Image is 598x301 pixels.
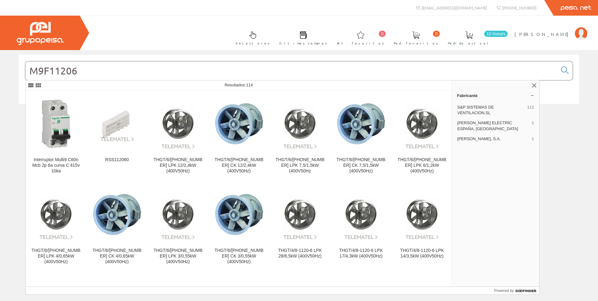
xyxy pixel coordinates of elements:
a: Últimas compras [273,26,330,49]
a: Selectores [230,26,273,49]
span: Últimas compras [279,40,327,46]
span: 10 línea/s [484,31,508,37]
input: Buscar... [25,61,557,80]
a: THGT/6/12-1120-6 LPK 3/0,55kW (400V50Hz) THGT/6/[PHONE_NUMBER] LPK 3/0,55kW (400V50Hz) [148,181,208,272]
div: © Grupo Peisa [19,112,579,117]
div: THGT/4/8-1120-6 LPK 17/4,3kW (400V50Hz) [336,248,386,259]
span: Ped. favoritos [394,40,438,46]
span: Selectores [236,40,270,46]
img: Grupo Peisa [17,22,63,45]
img: THGT/6/12-1120-6 CK 12/2,4kW (400V50Hz) [214,99,264,149]
span: [PERSON_NAME], S.A. [457,136,529,142]
div: THGT/6/[PHONE_NUMBER] CK 12/2,4kW (400V50Hz) [214,157,264,174]
span: 112 [527,105,534,116]
span: Resultados: [225,83,253,87]
img: THGT/6/12-1120-6 LPK 6/1,2kW (400V50Hz) [397,99,447,149]
img: RSS112060 [92,106,142,142]
span: 1 [532,120,534,131]
a: THGT/6/12-1120-6 CK 7,5/1,5kW (400V50Hz) THGT/6/[PHONE_NUMBER] CK 7,5/1,5kW (400V50Hz) [331,91,391,181]
a: 10 línea/s Pedido actual [442,26,509,49]
span: 114 [246,83,253,87]
a: THGT/6/12-1120-6 CK 4/0,65kW (400V50Hz) THGT/6/[PHONE_NUMBER] CK 4/0,65kW (400V50Hz) [87,181,147,272]
div: THGT/4/8-1120-6 LPK 28/6,5kW (400V50Hz) [275,248,325,259]
div: THGT/6/[PHONE_NUMBER] LPK 3/0,55kW (400V50Hz) [153,248,203,265]
span: Pedido actual [448,40,490,46]
span: 1 [532,136,534,142]
span: [PHONE_NUMBER] [502,5,536,10]
div: THGT/6/[PHONE_NUMBER] LPK 6/1,2kW (400V50Hz) [397,157,447,174]
div: THGT/6/[PHONE_NUMBER] CK 4/0,65kW (400V50Hz) [92,248,142,265]
div: THGT/6/[PHONE_NUMBER] LPK 4/0,65kW (400V50Hz) [31,248,81,265]
a: THGT/6/12-1120-6 LPK 6/1,2kW (400V50Hz) THGT/6/[PHONE_NUMBER] LPK 6/1,2kW (400V50Hz) [392,91,452,181]
img: THGT/4/8-1120-6 LPK 14/3,5kW (400V50Hz) [397,189,447,240]
img: THGT/6/12-1120-6 CK 3/0,55kW (400V50Hz) [214,189,264,240]
img: THGT/6/12-1120-6 LPK 12/2,4kW (400V50Hz) [153,99,203,149]
a: [PERSON_NAME] [514,26,587,32]
img: THGT/6/12-1120-6 CK 4/0,65kW (400V50Hz) [92,189,142,240]
div: RSS112060 [92,157,142,163]
span: S&P SISTEMAS DE VENTILACION,SL [457,105,525,116]
span: 0 [379,31,386,37]
a: THGT/6/12-1120-6 CK 12/2,4kW (400V50Hz) THGT/6/[PHONE_NUMBER] CK 12/2,4kW (400V50Hz) [209,91,269,181]
img: THGT/4/8-1120-6 LPK 17/4,3kW (400V50Hz) [336,189,386,240]
span: Art. favoritos [337,40,384,46]
a: THGT/6/12-1120-6 LPK 12/2,4kW (400V50Hz) THGT/6/[PHONE_NUMBER] LPK 12/2,4kW (400V50Hz) [148,91,208,181]
div: THGT/6/[PHONE_NUMBER] LPK 7,5/1,5kW (400V50Hz [275,157,325,174]
img: THGT/6/12-1120-6 CK 7,5/1,5kW (400V50Hz) [336,99,386,149]
img: THGT/6/12-1120-6 LPK 3/0,55kW (400V50Hz) [153,189,203,240]
img: THGT/6/12-1120-6 LPK 4/0,65kW (400V50Hz) [31,189,81,240]
span: 0 [433,31,440,37]
a: Fabricante [452,90,539,100]
div: THGT/6/[PHONE_NUMBER] CK 3/0,55kW (400V50Hz) [214,248,264,265]
a: Interruptor Multi9 C60n Mcb 2p 6a curva C 415v 10ka Interruptor Multi9 C60n Mcb 2p 6a curva C 415... [26,91,86,181]
img: THGT/4/8-1120-6 LPK 28/6,5kW (400V50Hz) [275,189,325,240]
a: THGT/6/12-1120-6 CK 3/0,55kW (400V50Hz) THGT/6/[PHONE_NUMBER] CK 3/0,55kW (400V50Hz) [209,181,269,272]
a: THGT/4/8-1120-6 LPK 14/3,5kW (400V50Hz) THGT/4/8-1120-6 LPK 14/3,5kW (400V50Hz) [392,181,452,272]
img: THGT/6/12-1120-6 LPK 7,5/1,5kW (400V50Hz [275,99,325,149]
span: Powered by [494,288,514,293]
img: Interruptor Multi9 C60n Mcb 2p 6a curva C 415v 10ka [31,99,81,149]
div: THGT/4/8-1120-6 LPK 14/3,5kW (400V50Hz) [397,248,447,259]
a: THGT/6/12-1120-6 LPK 7,5/1,5kW (400V50Hz THGT/6/[PHONE_NUMBER] LPK 7,5/1,5kW (400V50Hz [270,91,330,181]
a: THGT/4/8-1120-6 LPK 17/4,3kW (400V50Hz) THGT/4/8-1120-6 LPK 17/4,3kW (400V50Hz) [331,181,391,272]
a: Powered by [494,287,540,294]
div: THGT/6/[PHONE_NUMBER] CK 7,5/1,5kW (400V50Hz) [336,157,386,174]
span: [EMAIL_ADDRESS][DOMAIN_NAME] [422,5,487,10]
a: RSS112060 RSS112060 [87,91,147,181]
span: [PERSON_NAME] [514,31,572,37]
a: THGT/4/8-1120-6 LPK 28/6,5kW (400V50Hz) THGT/4/8-1120-6 LPK 28/6,5kW (400V50Hz) [270,181,330,272]
div: Interruptor Multi9 C60n Mcb 2p 6a curva C 415v 10ka [31,157,81,174]
span: [PERSON_NAME] ELECTRIC ESPAÑA, [GEOGRAPHIC_DATA] [457,120,529,131]
div: THGT/6/[PHONE_NUMBER] LPK 12/2,4kW (400V50Hz) [153,157,203,174]
a: THGT/6/12-1120-6 LPK 4/0,65kW (400V50Hz) THGT/6/[PHONE_NUMBER] LPK 4/0,65kW (400V50Hz) [26,181,86,272]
